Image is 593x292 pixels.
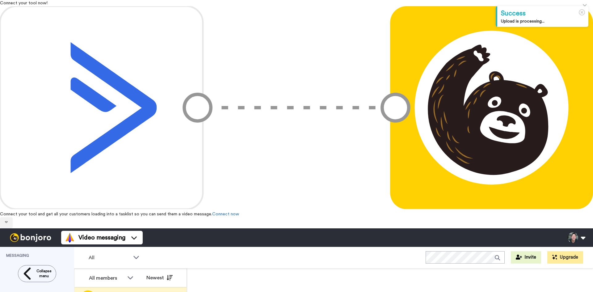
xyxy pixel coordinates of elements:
div: All members [89,274,124,282]
button: Upgrade [547,251,583,264]
button: Collapse menu [18,265,56,282]
span: All [89,254,130,261]
div: Success [501,9,585,18]
button: Newest [142,272,177,284]
span: Collapse menu [36,269,51,278]
div: Upload is processing... [501,18,585,24]
span: Video messaging [78,233,125,242]
button: Invite [511,251,541,264]
img: bj-logo-header-white.svg [7,233,54,242]
a: Connect now [212,212,239,216]
img: vm-color.svg [65,233,75,243]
